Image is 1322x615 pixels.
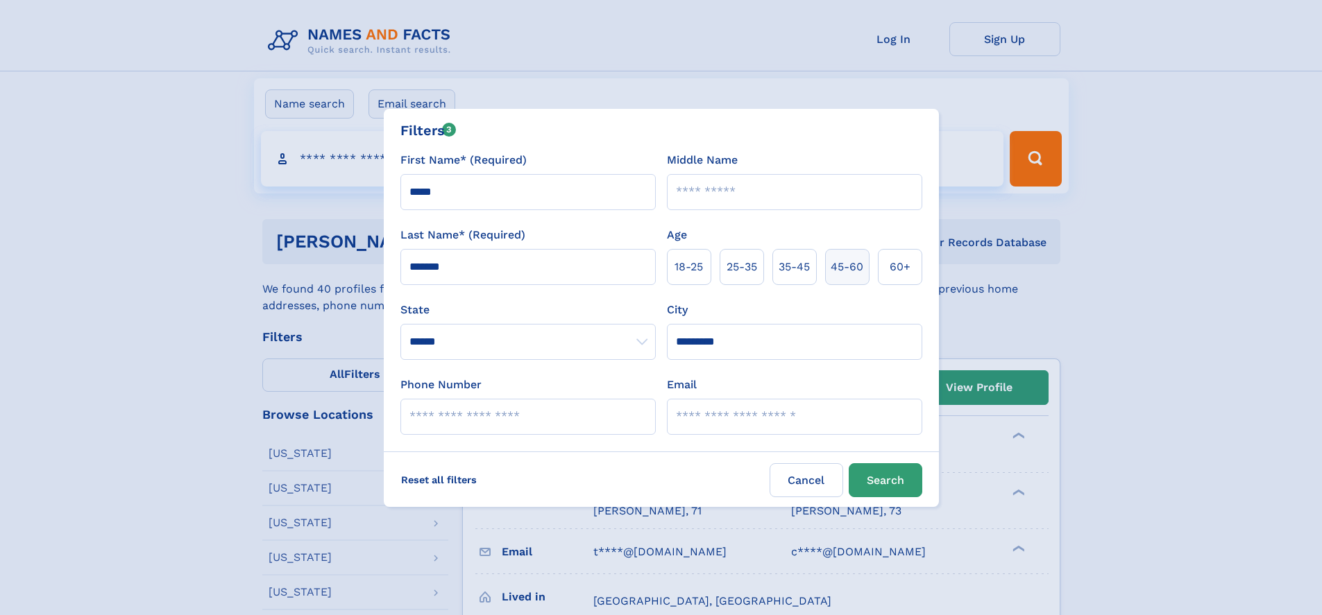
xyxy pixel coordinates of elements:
label: Phone Number [400,376,482,393]
span: 60+ [890,259,910,275]
label: Last Name* (Required) [400,227,525,243]
label: Middle Name [667,152,738,168]
button: Search [849,463,922,497]
label: Age [667,227,687,243]
div: Filters [400,120,457,141]
span: 35‑45 [779,259,810,275]
label: Cancel [770,463,843,497]
label: Reset all filters [392,463,486,496]
label: First Name* (Required) [400,152,527,168]
span: 18‑25 [675,259,703,275]
span: 25‑35 [727,259,757,275]
label: City [667,302,688,318]
label: State [400,302,656,318]
label: Email [667,376,697,393]
span: 45‑60 [831,259,863,275]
